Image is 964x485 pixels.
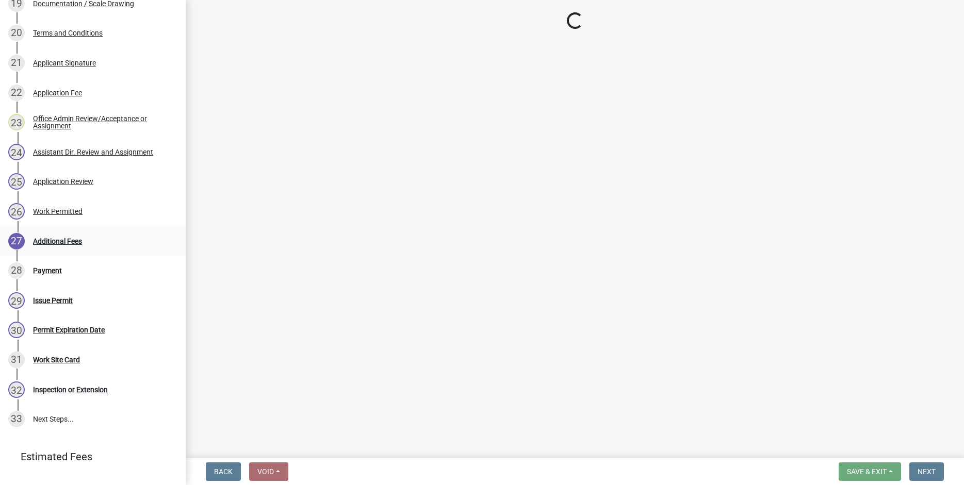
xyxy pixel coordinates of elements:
[8,25,25,41] div: 20
[249,462,288,481] button: Void
[918,467,936,476] span: Next
[33,115,169,129] div: Office Admin Review/Acceptance or Assignment
[206,462,241,481] button: Back
[8,292,25,309] div: 29
[8,203,25,220] div: 26
[214,467,233,476] span: Back
[33,29,103,37] div: Terms and Conditions
[33,208,83,215] div: Work Permitted
[33,326,105,333] div: Permit Expiration Date
[839,462,901,481] button: Save & Exit
[8,446,169,467] a: Estimated Fees
[33,238,82,245] div: Additional Fees
[8,85,25,101] div: 22
[8,262,25,279] div: 28
[33,297,73,304] div: Issue Permit
[33,267,62,274] div: Payment
[847,467,887,476] span: Save & Exit
[8,322,25,338] div: 30
[33,178,93,185] div: Application Review
[8,352,25,368] div: 31
[33,148,153,156] div: Assistant Dir. Review and Assignment
[8,144,25,160] div: 24
[33,386,108,393] div: Inspection or Extension
[8,381,25,398] div: 32
[8,233,25,249] div: 27
[8,55,25,71] div: 21
[8,411,25,427] div: 33
[33,356,80,363] div: Work Site Card
[8,114,25,130] div: 23
[33,89,82,96] div: Application Fee
[8,173,25,190] div: 25
[257,467,274,476] span: Void
[909,462,944,481] button: Next
[33,59,96,66] div: Applicant Signature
